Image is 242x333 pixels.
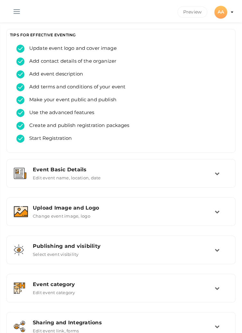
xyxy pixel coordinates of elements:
img: tick-success.svg [16,83,24,91]
span: Create and publish registration packages [24,122,130,130]
img: tick-success.svg [16,135,24,143]
div: Event Basic Details [33,166,215,173]
img: image.svg [14,206,28,217]
a: Upload Image and Logo Change event image, logo [10,214,232,220]
label: Edit event name, location, date [33,173,101,180]
img: event-details.svg [14,168,26,179]
div: Upload Image and Logo [33,205,215,211]
img: tick-success.svg [16,58,24,66]
span: Make your event public and publish [24,96,116,104]
label: Change event image, logo [33,211,90,219]
span: Add terms and conditions of your event [24,83,125,91]
profile-pic: AA [214,9,227,15]
div: Sharing and Integrations [33,319,215,326]
img: tick-success.svg [16,122,24,130]
img: tick-success.svg [16,45,24,53]
span: Publishing and visibility [33,243,101,249]
img: category.svg [14,283,25,294]
img: tick-success.svg [16,96,24,104]
h3: TIPS FOR EFFECTIVE EVENTING [10,32,232,37]
a: Event Basic Details Edit event name, location, date [10,175,232,182]
span: Update event logo and cover image [24,45,117,53]
span: Add event description [24,70,83,78]
label: Select event visibility [33,249,79,257]
img: tick-success.svg [16,70,24,78]
span: Add contact details of the organizer [24,58,116,66]
img: shared-vision.svg [14,244,24,256]
label: Edit event category [33,287,75,295]
div: Event category [33,281,215,287]
img: sharing.svg [14,321,25,332]
a: Publishing and visibility Select event visibility [10,252,232,258]
img: tick-success.svg [16,109,24,117]
a: Event category Edit event category [10,290,232,296]
button: Preview [177,6,207,18]
span: Start Registration [24,135,72,143]
button: AA [212,5,229,19]
span: Use the advanced features [24,109,94,117]
div: AA [214,6,227,19]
